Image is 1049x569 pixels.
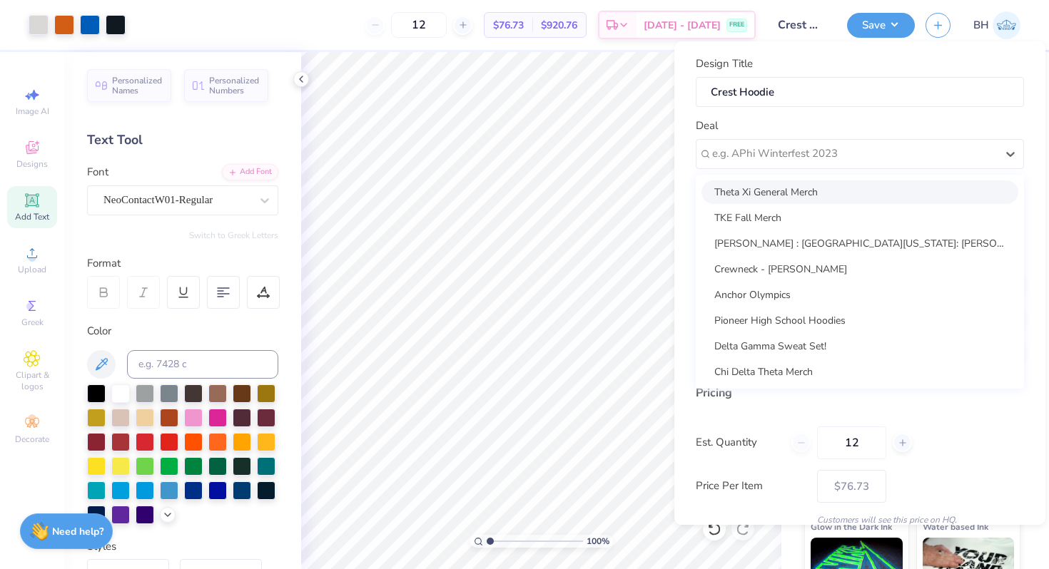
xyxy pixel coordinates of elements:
[87,538,278,555] div: Styles
[52,525,103,538] strong: Need help?
[87,255,280,272] div: Format
[189,230,278,241] button: Switch to Greek Letters
[701,206,1018,230] div: TKE Fall Merch
[87,130,278,150] div: Text Tool
[21,317,44,328] span: Greek
[973,11,1020,39] a: BH
[696,56,753,72] label: Design Title
[209,76,260,96] span: Personalized Numbers
[696,384,1024,401] div: Pricing
[701,257,1018,281] div: Crewneck - [PERSON_NAME]
[701,386,1018,409] div: Chi Omega Merchandise
[701,360,1018,384] div: Chi Delta Theta Merch
[766,11,836,39] input: Untitled Design
[222,164,278,180] div: Add Font
[15,434,49,445] span: Decorate
[817,426,886,459] input: – –
[923,519,988,534] span: Water based Ink
[16,158,48,170] span: Designs
[847,13,915,38] button: Save
[701,232,1018,255] div: [PERSON_NAME] : [GEOGRAPHIC_DATA][US_STATE]: [PERSON_NAME] - [PERSON_NAME]
[696,513,1024,526] div: Customers will see this price on HQ.
[391,12,447,38] input: – –
[112,76,163,96] span: Personalized Names
[701,309,1018,332] div: Pioneer High School Hoodies
[701,283,1018,307] div: Anchor Olympics
[973,17,989,34] span: BH
[87,323,278,339] div: Color
[587,535,609,548] span: 100 %
[696,434,781,451] label: Est. Quantity
[701,334,1018,358] div: Delta Gamma Sweat Set!
[696,118,718,134] label: Deal
[696,478,806,494] label: Price Per Item
[541,18,577,33] span: $920.76
[729,20,744,30] span: FREE
[811,519,892,534] span: Glow in the Dark Ink
[7,369,57,392] span: Clipart & logos
[15,211,49,222] span: Add Text
[493,18,524,33] span: $76.73
[701,180,1018,204] div: Theta Xi General Merch
[87,164,108,180] label: Font
[644,18,721,33] span: [DATE] - [DATE]
[993,11,1020,39] img: Bella Henkels
[127,350,278,379] input: e.g. 7428 c
[18,264,46,275] span: Upload
[16,106,49,117] span: Image AI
